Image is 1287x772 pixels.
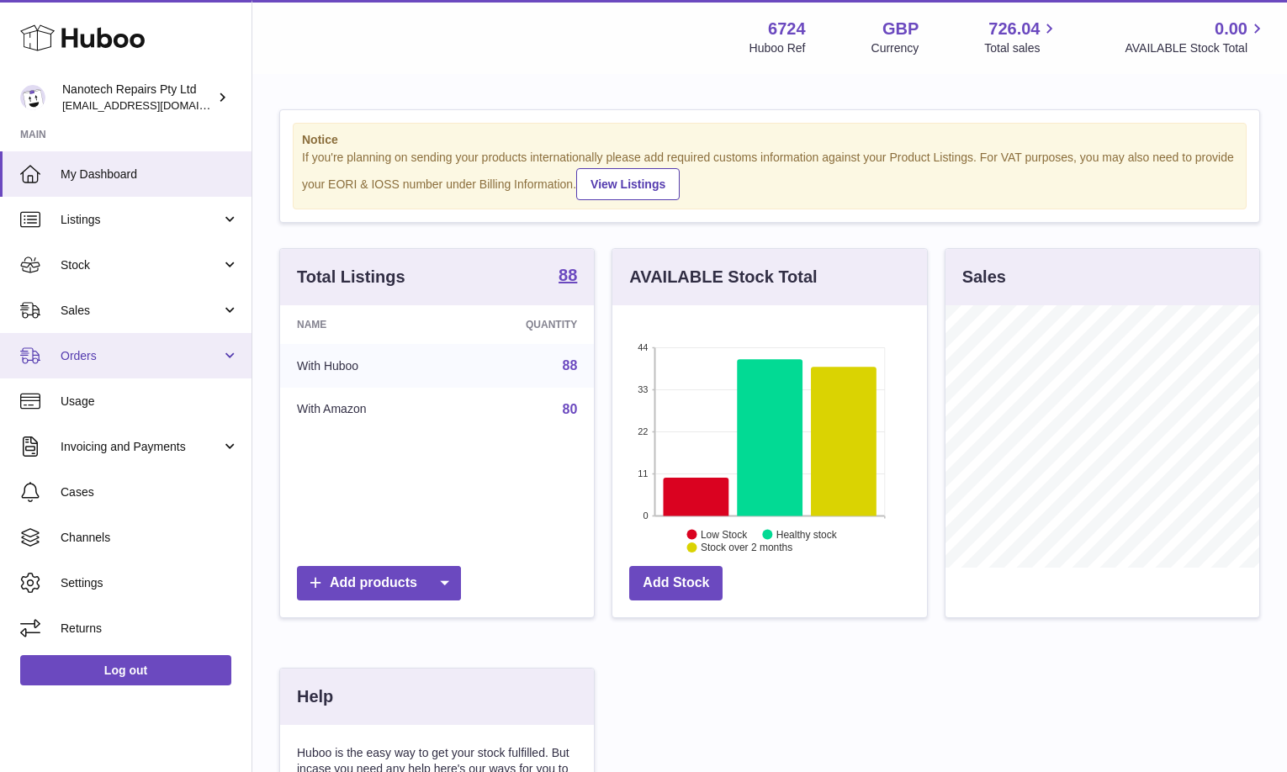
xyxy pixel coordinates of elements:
a: Add products [297,566,461,600]
strong: 88 [559,267,577,283]
td: With Huboo [280,344,452,388]
a: Log out [20,655,231,685]
text: Healthy stock [776,528,838,540]
a: 88 [563,358,578,373]
span: Returns [61,621,239,637]
span: Channels [61,530,239,546]
span: Settings [61,575,239,591]
text: 33 [638,384,649,394]
a: 88 [559,267,577,287]
img: info@nanotechrepairs.com [20,85,45,110]
h3: Help [297,685,333,708]
a: 80 [563,402,578,416]
a: View Listings [576,168,680,200]
span: Sales [61,303,221,319]
span: Stock [61,257,221,273]
text: 44 [638,342,649,352]
span: My Dashboard [61,167,239,182]
th: Quantity [452,305,594,344]
text: Low Stock [701,528,748,540]
a: 0.00 AVAILABLE Stock Total [1125,18,1267,56]
span: Usage [61,394,239,410]
text: 0 [643,510,649,521]
span: 0.00 [1215,18,1247,40]
text: 11 [638,468,649,479]
strong: Notice [302,132,1237,148]
div: Nanotech Repairs Pty Ltd [62,82,214,114]
span: Invoicing and Payments [61,439,221,455]
div: Currency [871,40,919,56]
td: With Amazon [280,388,452,431]
a: Add Stock [629,566,723,600]
span: AVAILABLE Stock Total [1125,40,1267,56]
text: Stock over 2 months [701,542,792,553]
div: Huboo Ref [749,40,806,56]
span: 726.04 [988,18,1040,40]
span: Orders [61,348,221,364]
th: Name [280,305,452,344]
span: Listings [61,212,221,228]
text: 22 [638,426,649,436]
h3: Sales [962,266,1006,288]
div: If you're planning on sending your products internationally please add required customs informati... [302,150,1237,200]
h3: Total Listings [297,266,405,288]
h3: AVAILABLE Stock Total [629,266,817,288]
a: 726.04 Total sales [984,18,1059,56]
span: [EMAIL_ADDRESS][DOMAIN_NAME] [62,98,247,112]
strong: 6724 [768,18,806,40]
strong: GBP [882,18,919,40]
span: Cases [61,484,239,500]
span: Total sales [984,40,1059,56]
